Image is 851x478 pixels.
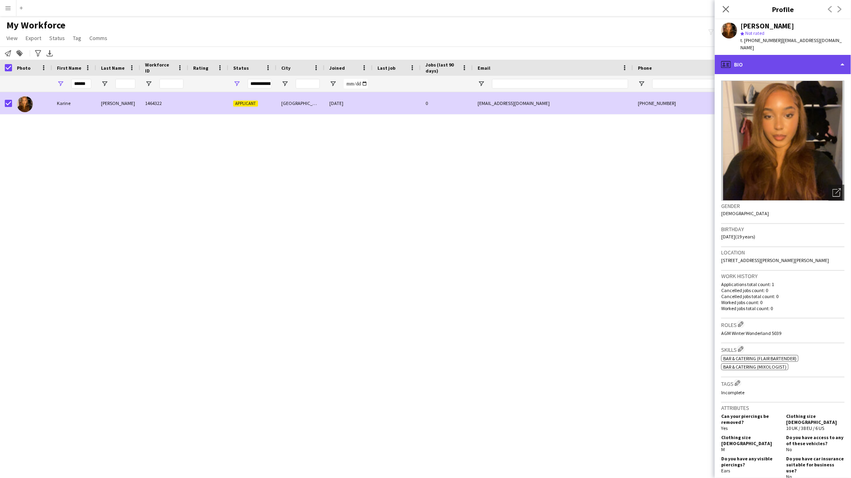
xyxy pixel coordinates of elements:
[721,257,829,263] span: [STREET_ADDRESS][PERSON_NAME][PERSON_NAME]
[721,202,845,210] h3: Gender
[652,79,731,89] input: Phone Filter Input
[140,92,188,114] div: 1464322
[786,446,792,452] span: No
[721,468,730,474] span: Ears
[721,249,845,256] h3: Location
[721,305,845,311] p: Worked jobs total count: 0
[325,92,373,114] div: [DATE]
[740,37,842,50] span: | [EMAIL_ADDRESS][DOMAIN_NAME]
[22,33,44,43] a: Export
[425,62,458,74] span: Jobs (last 90 days)
[721,226,845,233] h3: Birthday
[17,96,33,112] img: Karine Vicente
[233,80,240,87] button: Open Filter Menu
[71,79,91,89] input: First Name Filter Input
[46,33,68,43] a: Status
[721,234,755,240] span: [DATE] (19 years)
[721,210,769,216] span: [DEMOGRAPHIC_DATA]
[715,4,851,14] h3: Profile
[721,272,845,280] h3: Work history
[492,79,628,89] input: Email Filter Input
[786,456,845,474] h5: Do you have car insurance suitable for business use?
[715,55,851,74] div: Bio
[329,65,345,71] span: Joined
[281,65,290,71] span: City
[377,65,395,71] span: Last job
[721,320,845,329] h3: Roles
[745,30,764,36] span: Not rated
[233,101,258,107] span: Applicant
[721,293,845,299] p: Cancelled jobs total count: 0
[638,80,645,87] button: Open Filter Menu
[721,345,845,353] h3: Skills
[6,34,18,42] span: View
[115,79,135,89] input: Last Name Filter Input
[721,287,845,293] p: Cancelled jobs count: 0
[49,34,65,42] span: Status
[721,446,725,452] span: M
[421,92,473,114] div: 0
[3,33,21,43] a: View
[145,80,152,87] button: Open Filter Menu
[721,379,845,387] h3: Tags
[6,19,65,31] span: My Workforce
[638,65,652,71] span: Phone
[159,79,184,89] input: Workforce ID Filter Input
[786,425,824,431] span: 10 UK / 38 EU / 6 US
[478,80,485,87] button: Open Filter Menu
[329,80,337,87] button: Open Filter Menu
[721,434,780,446] h5: Clothing size [DEMOGRAPHIC_DATA]
[723,364,786,370] span: Bar & Catering (Mixologist)
[145,62,174,74] span: Workforce ID
[740,22,794,30] div: [PERSON_NAME]
[721,299,845,305] p: Worked jobs count: 0
[15,48,24,58] app-action-btn: Add to tag
[89,34,107,42] span: Comms
[786,413,845,425] h5: Clothing size [DEMOGRAPHIC_DATA]
[721,81,845,201] img: Crew avatar or photo
[721,281,845,287] p: Applications total count: 1
[233,65,249,71] span: Status
[70,33,85,43] a: Tag
[26,34,41,42] span: Export
[276,92,325,114] div: [GEOGRAPHIC_DATA]
[721,413,780,425] h5: Can your piercings be removed?
[786,434,845,446] h5: Do you have access to any of these vehicles?
[52,92,96,114] div: Karine
[721,456,780,468] h5: Do you have any visible piercings?
[33,48,43,58] app-action-btn: Advanced filters
[721,425,728,431] span: Yes
[721,330,781,336] span: AGM Winter Wonderland 5039
[86,33,111,43] a: Comms
[723,355,797,361] span: Bar & Catering (Flair Bartender)
[281,80,288,87] button: Open Filter Menu
[296,79,320,89] input: City Filter Input
[721,389,845,395] p: Incomplete
[473,92,633,114] div: [EMAIL_ADDRESS][DOMAIN_NAME]
[740,37,782,43] span: t. [PHONE_NUMBER]
[57,80,64,87] button: Open Filter Menu
[633,92,736,114] div: [PHONE_NUMBER]
[73,34,81,42] span: Tag
[193,65,208,71] span: Rating
[96,92,140,114] div: [PERSON_NAME]
[721,404,845,411] h3: Attributes
[45,48,54,58] app-action-btn: Export XLSX
[478,65,490,71] span: Email
[101,80,108,87] button: Open Filter Menu
[57,65,81,71] span: First Name
[829,185,845,201] div: Open photos pop-in
[344,79,368,89] input: Joined Filter Input
[101,65,125,71] span: Last Name
[17,65,30,71] span: Photo
[3,48,13,58] app-action-btn: Notify workforce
